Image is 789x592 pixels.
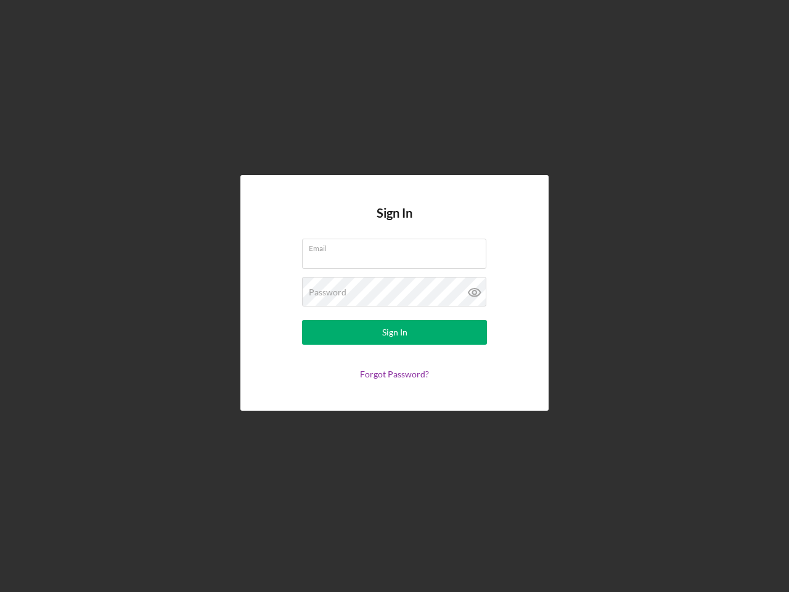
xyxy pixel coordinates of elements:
button: Sign In [302,320,487,345]
label: Email [309,239,486,253]
a: Forgot Password? [360,369,429,379]
label: Password [309,287,346,297]
h4: Sign In [377,206,412,239]
div: Sign In [382,320,407,345]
